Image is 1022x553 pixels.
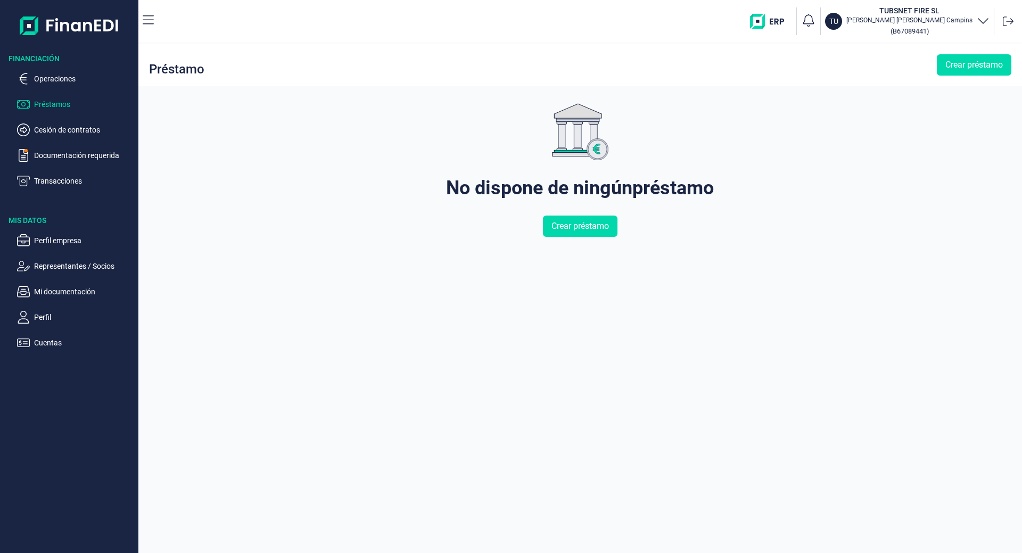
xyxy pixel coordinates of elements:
p: Perfil empresa [34,234,134,247]
p: Representantes / Socios [34,260,134,273]
p: Operaciones [34,72,134,85]
p: Mi documentación [34,285,134,298]
button: Perfil [17,311,134,324]
p: Transacciones [34,175,134,187]
button: Transacciones [17,175,134,187]
p: [PERSON_NAME] [PERSON_NAME] Campins [846,16,972,24]
button: Crear préstamo [937,54,1011,76]
button: Préstamos [17,98,134,111]
button: TUTUBSNET FIRE SL[PERSON_NAME] [PERSON_NAME] Campins(B67089441) [825,5,990,37]
button: Cuentas [17,336,134,349]
p: Préstamos [34,98,134,111]
img: erp [750,14,792,29]
img: Logo de aplicación [20,9,119,43]
p: Perfil [34,311,134,324]
p: Cuentas [34,336,134,349]
button: Mi documentación [17,285,134,298]
p: Documentación requerida [34,149,134,162]
button: Documentación requerida [17,149,134,162]
img: genericImage [552,103,608,160]
button: Crear préstamo [543,216,617,237]
p: Cesión de contratos [34,123,134,136]
button: Perfil empresa [17,234,134,247]
button: Cesión de contratos [17,123,134,136]
div: No dispone de ningún préstamo [446,177,714,199]
button: Representantes / Socios [17,260,134,273]
div: Préstamo [149,63,204,76]
span: Crear préstamo [945,59,1003,71]
button: Operaciones [17,72,134,85]
small: Copiar cif [891,27,929,35]
span: Crear préstamo [551,220,609,233]
h3: TUBSNET FIRE SL [846,5,972,16]
p: TU [829,16,838,27]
